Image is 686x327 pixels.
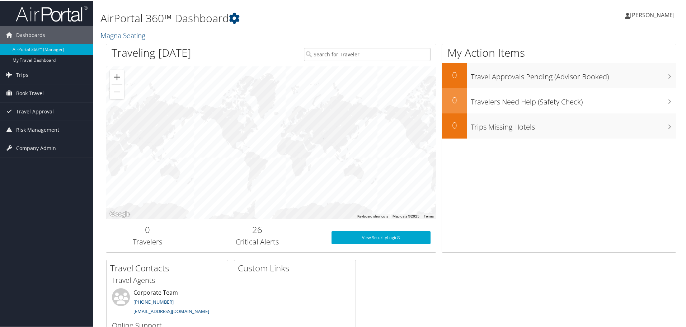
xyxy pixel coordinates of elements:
[16,139,56,157] span: Company Admin
[100,30,147,39] a: Magna Seating
[110,69,124,84] button: Zoom in
[442,45,676,60] h1: My Action Items
[625,4,682,25] a: [PERSON_NAME]
[108,209,132,218] a: Open this area in Google Maps (opens a new window)
[442,88,676,113] a: 0Travelers Need Help (Safety Check)
[16,84,44,102] span: Book Travel
[304,47,431,60] input: Search for Traveler
[112,236,183,246] h3: Travelers
[332,230,431,243] a: View SecurityLogic®
[112,223,183,235] h2: 0
[16,25,45,43] span: Dashboards
[110,84,124,98] button: Zoom out
[133,298,174,304] a: [PHONE_NUMBER]
[393,214,419,218] span: Map data ©2025
[442,93,467,106] h2: 0
[108,209,132,218] img: Google
[630,10,675,18] span: [PERSON_NAME]
[112,275,222,285] h3: Travel Agents
[16,120,59,138] span: Risk Management
[110,261,228,274] h2: Travel Contacts
[194,223,321,235] h2: 26
[112,45,191,60] h1: Traveling [DATE]
[471,67,676,81] h3: Travel Approvals Pending (Advisor Booked)
[100,10,488,25] h1: AirPortal 360™ Dashboard
[238,261,356,274] h2: Custom Links
[357,213,388,218] button: Keyboard shortcuts
[194,236,321,246] h3: Critical Alerts
[442,113,676,138] a: 0Trips Missing Hotels
[471,93,676,106] h3: Travelers Need Help (Safety Check)
[442,118,467,131] h2: 0
[424,214,434,218] a: Terms (opens in new tab)
[16,102,54,120] span: Travel Approval
[16,65,28,83] span: Trips
[16,5,88,22] img: airportal-logo.png
[133,307,209,314] a: [EMAIL_ADDRESS][DOMAIN_NAME]
[471,118,676,131] h3: Trips Missing Hotels
[442,68,467,80] h2: 0
[442,62,676,88] a: 0Travel Approvals Pending (Advisor Booked)
[108,288,226,317] li: Corporate Team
